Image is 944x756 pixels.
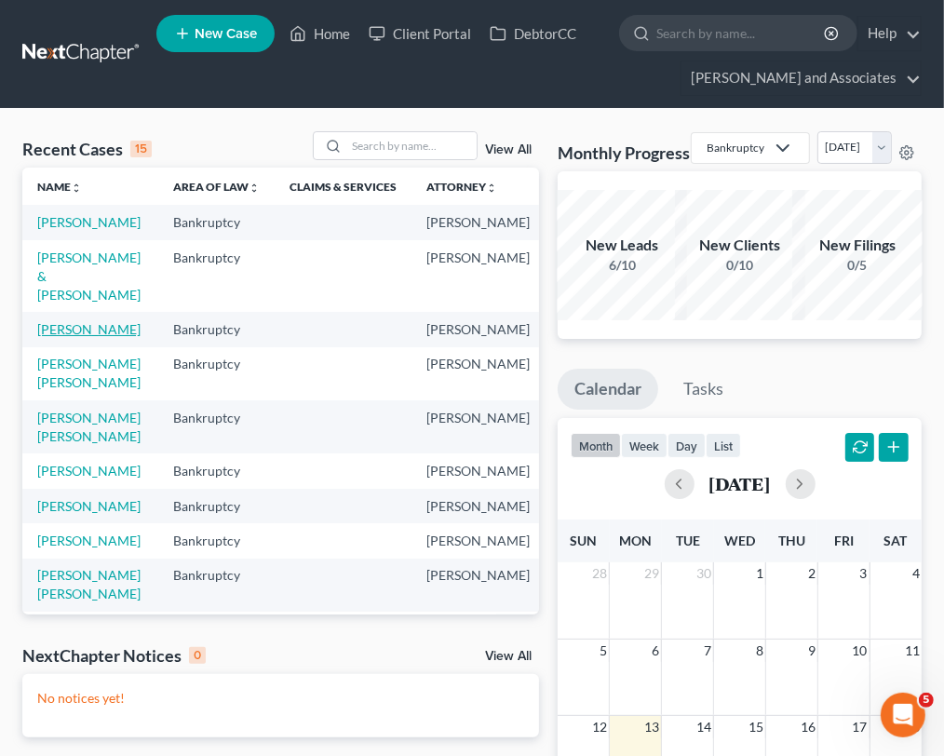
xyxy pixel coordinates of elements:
[411,612,545,646] td: [PERSON_NAME]
[280,17,359,50] a: Home
[411,453,545,488] td: [PERSON_NAME]
[851,716,870,738] span: 17
[558,142,690,164] h3: Monthly Progress
[706,433,741,458] button: list
[747,716,765,738] span: 15
[709,474,771,493] h2: [DATE]
[919,693,934,708] span: 5
[37,250,141,303] a: [PERSON_NAME] & [PERSON_NAME]
[37,533,141,548] a: [PERSON_NAME]
[590,562,609,585] span: 28
[37,463,141,479] a: [PERSON_NAME]
[910,562,922,585] span: 4
[486,182,497,194] i: unfold_more
[346,132,477,159] input: Search by name...
[158,312,275,346] td: Bankruptcy
[619,533,652,548] span: Mon
[754,562,765,585] span: 1
[37,410,141,444] a: [PERSON_NAME] [PERSON_NAME]
[642,716,661,738] span: 13
[858,17,921,50] a: Help
[668,433,706,458] button: day
[485,650,532,663] a: View All
[189,647,206,664] div: 0
[799,716,817,738] span: 16
[485,143,532,156] a: View All
[130,141,152,157] div: 15
[37,498,141,514] a: [PERSON_NAME]
[881,693,925,737] iframe: Intercom live chat
[22,644,206,667] div: NextChapter Notices
[173,180,260,194] a: Area of Lawunfold_more
[621,433,668,458] button: week
[806,562,817,585] span: 2
[754,640,765,662] span: 8
[411,559,545,612] td: [PERSON_NAME]
[37,689,524,708] p: No notices yet!
[158,523,275,558] td: Bankruptcy
[667,369,740,410] a: Tasks
[158,453,275,488] td: Bankruptcy
[724,533,755,548] span: Wed
[158,400,275,453] td: Bankruptcy
[37,356,141,390] a: [PERSON_NAME] [PERSON_NAME]
[650,640,661,662] span: 6
[834,533,854,548] span: Fri
[695,562,713,585] span: 30
[642,562,661,585] span: 29
[411,312,545,346] td: [PERSON_NAME]
[778,533,805,548] span: Thu
[806,640,817,662] span: 9
[158,612,275,646] td: Bankruptcy
[411,240,545,312] td: [PERSON_NAME]
[571,433,621,458] button: month
[411,347,545,400] td: [PERSON_NAME]
[590,716,609,738] span: 12
[411,205,545,239] td: [PERSON_NAME]
[37,180,82,194] a: Nameunfold_more
[903,640,922,662] span: 11
[558,369,658,410] a: Calendar
[275,168,411,205] th: Claims & Services
[37,214,141,230] a: [PERSON_NAME]
[676,533,700,548] span: Tue
[249,182,260,194] i: unfold_more
[158,205,275,239] td: Bankruptcy
[695,716,713,738] span: 14
[22,138,152,160] div: Recent Cases
[792,256,923,275] div: 0/5
[707,140,764,155] div: Bankruptcy
[158,489,275,523] td: Bankruptcy
[792,235,923,256] div: New Filings
[675,256,805,275] div: 0/10
[195,27,257,41] span: New Case
[598,640,609,662] span: 5
[884,533,908,548] span: Sat
[411,400,545,453] td: [PERSON_NAME]
[37,567,141,601] a: [PERSON_NAME] [PERSON_NAME]
[426,180,497,194] a: Attorneyunfold_more
[71,182,82,194] i: unfold_more
[359,17,480,50] a: Client Portal
[37,321,141,337] a: [PERSON_NAME]
[851,640,870,662] span: 10
[571,533,598,548] span: Sun
[858,562,870,585] span: 3
[158,559,275,612] td: Bankruptcy
[557,256,687,275] div: 6/10
[480,17,586,50] a: DebtorCC
[702,640,713,662] span: 7
[681,61,921,95] a: [PERSON_NAME] and Associates
[411,523,545,558] td: [PERSON_NAME]
[158,347,275,400] td: Bankruptcy
[675,235,805,256] div: New Clients
[656,16,827,50] input: Search by name...
[411,489,545,523] td: [PERSON_NAME]
[557,235,687,256] div: New Leads
[158,240,275,312] td: Bankruptcy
